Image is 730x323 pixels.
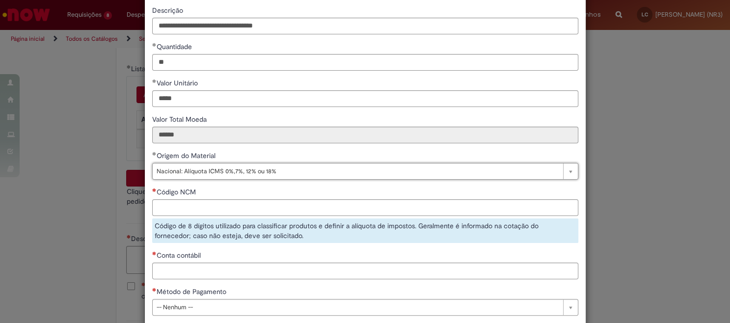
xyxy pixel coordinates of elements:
[157,79,200,87] span: Valor Unitário
[157,188,198,196] span: Código NCM
[152,18,578,34] input: Descrição
[152,90,578,107] input: Valor Unitário
[152,218,578,243] div: Código de 8 dígitos utilizado para classificar produtos e definir a alíquota de impostos. Geralme...
[152,199,578,216] input: Código NCM
[152,127,578,143] input: Valor Total Moeda
[157,163,558,179] span: Nacional: Alíquota ICMS 0%,7%, 12% ou 18%
[152,251,157,255] span: Necessários
[152,54,578,71] input: Quantidade
[152,43,157,47] span: Obrigatório Preenchido
[152,115,209,124] span: Somente leitura - Valor Total Moeda
[157,299,558,315] span: -- Nenhum --
[152,152,157,156] span: Obrigatório Preenchido
[157,151,217,160] span: Origem do Material
[152,263,578,279] input: Conta contábil
[152,288,157,292] span: Necessários
[152,188,157,192] span: Necessários
[157,42,194,51] span: Quantidade
[157,287,228,296] span: Método de Pagamento
[152,6,185,15] span: Descrição
[152,79,157,83] span: Obrigatório Preenchido
[157,251,203,260] span: Conta contábil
